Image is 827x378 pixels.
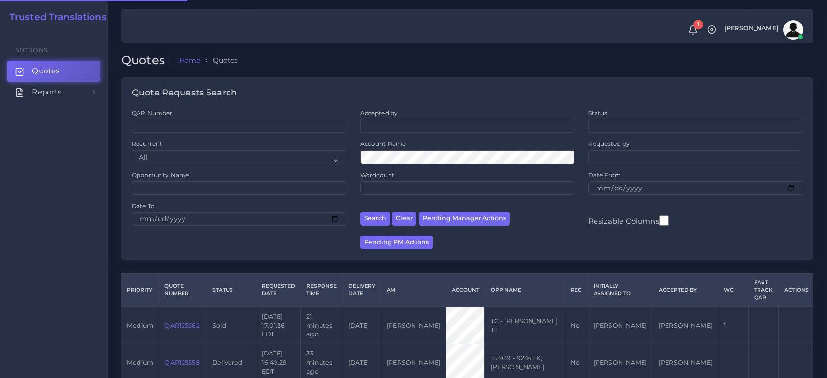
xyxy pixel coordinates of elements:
span: Quotes [32,66,60,76]
th: AM [381,274,446,307]
td: [PERSON_NAME] [588,307,653,344]
input: Resizable Columns [659,214,669,227]
th: Priority [121,274,159,307]
td: [PERSON_NAME] [653,307,718,344]
label: Account Name [360,140,406,148]
span: Sections [15,47,47,54]
label: Date From [588,171,621,179]
span: Reports [32,87,62,97]
th: Opp Name [485,274,565,307]
th: Initially Assigned to [588,274,653,307]
button: Search [360,212,390,226]
h4: Quote Requests Search [132,88,237,98]
td: No [565,307,588,344]
label: Opportunity Name [132,171,189,179]
td: [DATE] [343,307,381,344]
span: 1 [693,20,703,29]
td: TC - [PERSON_NAME] TT [485,307,565,344]
button: Clear [392,212,416,226]
a: Home [179,55,201,65]
img: avatar [783,20,803,40]
th: Response Time [301,274,343,307]
button: Pending PM Actions [360,236,433,250]
a: Reports [7,82,100,102]
label: Accepted by [360,109,398,117]
label: Requested by [588,140,630,148]
span: medium [127,322,153,329]
th: REC [565,274,588,307]
label: Date To [132,202,155,210]
a: Trusted Translations [2,12,107,23]
th: Account [446,274,485,307]
td: 1 [718,307,749,344]
td: 21 minutes ago [301,307,343,344]
th: Quote Number [159,274,207,307]
th: Delivery Date [343,274,381,307]
a: [PERSON_NAME]avatar [719,20,806,40]
a: QAR125558 [164,359,199,366]
button: Pending Manager Actions [419,212,510,226]
a: Quotes [7,61,100,81]
h2: Quotes [121,53,172,68]
td: [DATE] 17:01:36 EDT [256,307,300,344]
span: [PERSON_NAME] [724,25,778,32]
label: Resizable Columns [588,214,668,227]
label: Wordcount [360,171,394,179]
th: WC [718,274,749,307]
th: Requested Date [256,274,300,307]
th: Accepted by [653,274,718,307]
a: QAR125562 [164,322,199,329]
label: Status [588,109,607,117]
td: Sold [207,307,256,344]
a: 1 [685,25,702,35]
li: Quotes [200,55,238,65]
label: QAR Number [132,109,172,117]
span: medium [127,359,153,366]
th: Fast Track QAR [749,274,779,307]
th: Status [207,274,256,307]
label: Recurrent [132,140,162,148]
td: [PERSON_NAME] [381,307,446,344]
